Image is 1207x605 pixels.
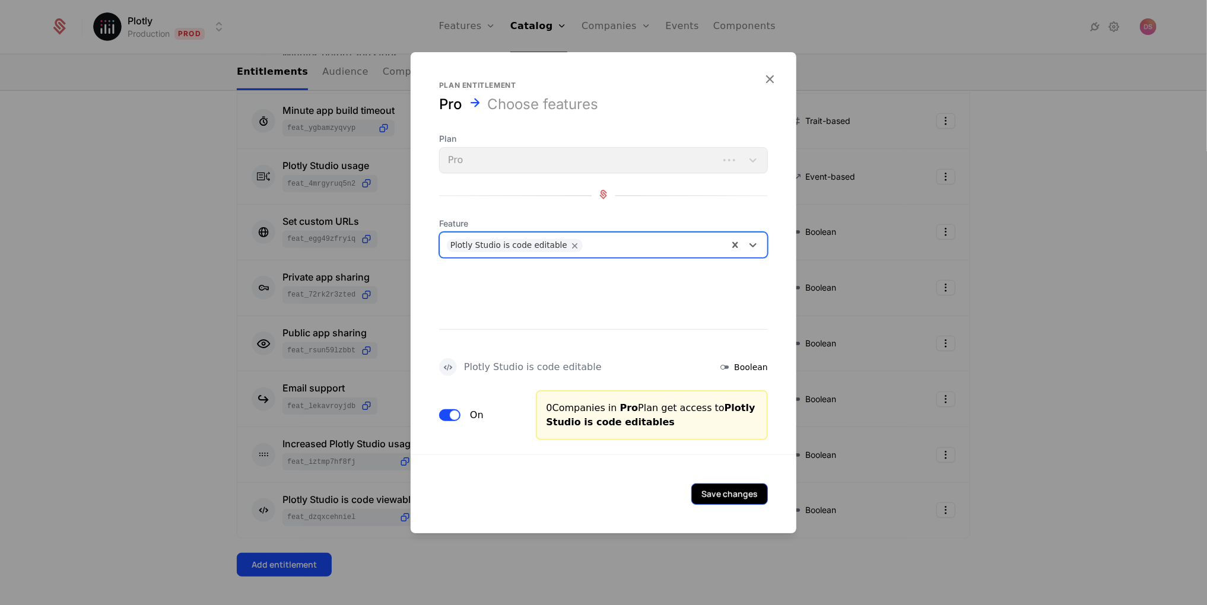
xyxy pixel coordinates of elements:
[470,408,484,422] label: On
[691,483,768,505] button: Save changes
[547,402,755,428] span: Plotly Studio is code editables
[734,361,768,373] span: Boolean
[439,81,768,90] div: Plan entitlement
[439,95,462,114] div: Pro
[439,218,768,230] span: Feature
[450,239,567,252] div: Plotly Studio is code editable
[567,239,583,252] div: Remove Plotly Studio is code editable
[487,95,598,114] div: Choose features
[547,401,758,429] div: 0 Companies in Plan get access to
[464,362,602,372] div: Plotly Studio is code editable
[439,133,768,145] span: Plan
[620,402,639,413] span: Pro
